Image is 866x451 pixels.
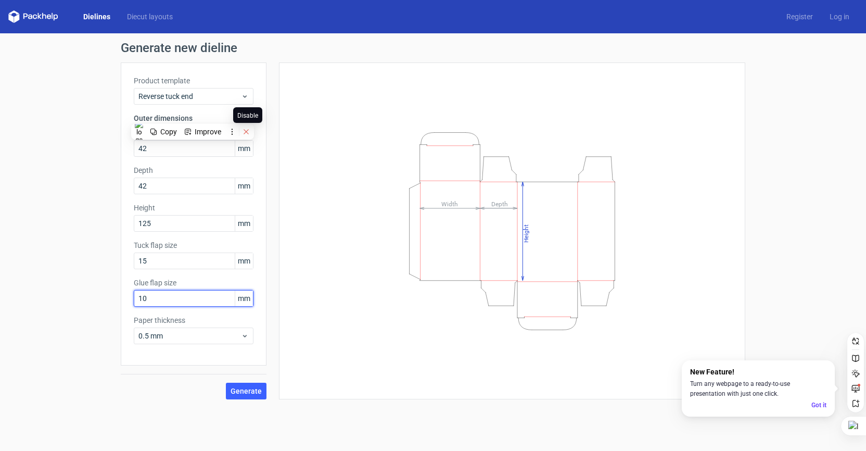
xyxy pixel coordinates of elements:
label: Tuck flap size [134,240,253,250]
span: mm [235,291,253,306]
span: mm [235,253,253,269]
span: mm [235,141,253,156]
label: Depth [134,165,253,176]
span: Generate [231,387,262,395]
a: Dielines [75,11,119,22]
tspan: Width [441,200,458,207]
label: Glue flap size [134,278,253,288]
span: mm [235,216,253,231]
label: Height [134,203,253,213]
h1: Generate new dieline [121,42,745,54]
tspan: Height [523,224,530,242]
label: Paper thickness [134,315,253,325]
tspan: Depth [491,200,508,207]
span: 0.5 mm [138,331,241,341]
a: Log in [821,11,858,22]
a: Register [778,11,821,22]
span: mm [235,178,253,194]
h3: Outer dimensions [134,113,253,123]
button: Generate [226,383,266,399]
label: Product template [134,76,253,86]
a: Diecut layouts [119,11,181,22]
span: Reverse tuck end [138,91,241,102]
